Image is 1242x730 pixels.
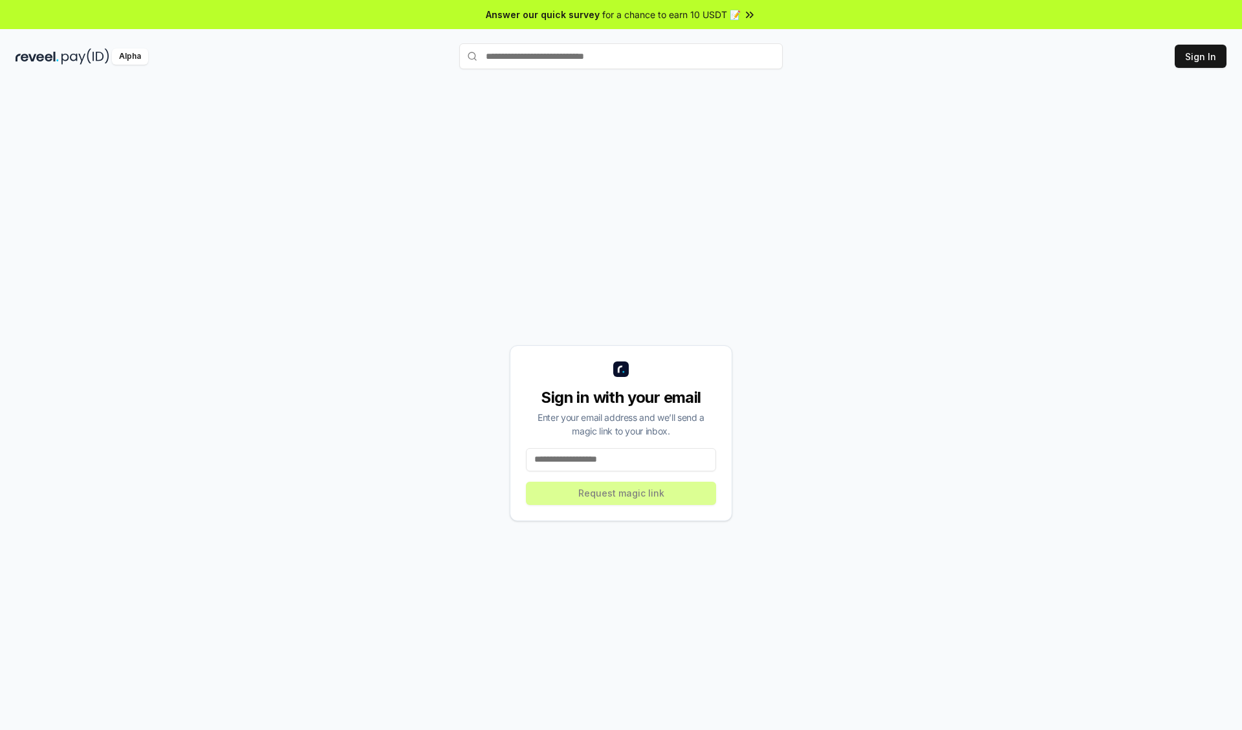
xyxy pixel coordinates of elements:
span: Answer our quick survey [486,8,600,21]
span: for a chance to earn 10 USDT 📝 [602,8,741,21]
img: pay_id [61,48,109,65]
img: logo_small [613,361,629,377]
img: reveel_dark [16,48,59,65]
div: Sign in with your email [526,387,716,408]
div: Enter your email address and we’ll send a magic link to your inbox. [526,411,716,438]
div: Alpha [112,48,148,65]
button: Sign In [1175,45,1226,68]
